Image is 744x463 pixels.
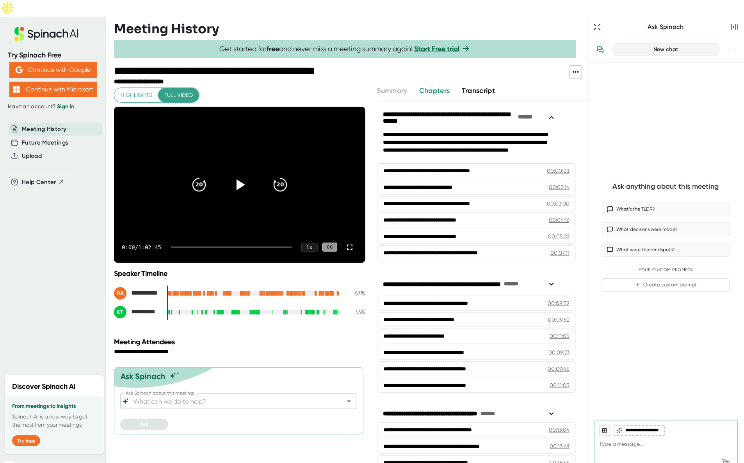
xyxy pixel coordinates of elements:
[12,381,76,392] h2: Discover Spinach AI
[462,86,495,96] button: Transcript
[158,88,199,102] button: Full video
[377,86,408,96] button: Summary
[415,45,460,53] a: Start Free trial
[12,403,96,409] h3: From meetings to insights
[548,349,570,356] div: 00:09:23
[550,249,570,257] div: 00:07:11
[377,86,408,95] span: Summary
[114,269,365,278] div: Speaker Timeline
[57,103,74,110] a: Sign in
[592,21,603,32] button: Expand to Ask Spinach page
[602,243,730,257] button: What were the blindspots?
[120,419,168,430] button: Ask
[22,125,66,134] button: Meeting History
[164,90,193,100] span: Full video
[301,243,318,252] div: 1 x
[547,200,570,207] div: 00:03:00
[603,23,729,31] div: Ask Spinach
[121,90,152,100] span: Highlights
[121,372,166,381] div: Ask Spinach
[267,45,279,53] b: free
[322,243,337,252] div: CC
[593,42,608,57] button: View conversation history
[462,86,495,95] span: Transcript
[12,413,96,429] p: Spinach AI is a new way to get the most from your meetings
[729,21,740,32] button: Close conversation sidebar
[114,338,367,346] div: Meeting Attendees
[22,152,42,161] button: Upload
[550,442,570,450] div: 00:13:49
[344,396,354,407] button: Open
[549,216,570,224] div: 00:04:16
[220,45,471,54] span: Get started for and never miss a meeting summary again!
[114,287,126,300] div: RA
[548,232,570,240] div: 00:05:22
[114,88,158,102] button: Highlights
[548,365,570,373] div: 00:09:45
[9,82,97,97] button: Continue with Microsoft
[419,86,450,96] button: Chapters
[548,299,570,307] div: 00:08:52
[602,278,730,292] button: Create custom prompt
[9,62,97,78] button: Continue with Google
[346,290,365,297] div: 67 %
[8,103,98,110] div: Have an account?
[22,178,64,187] button: Help Center
[613,182,719,191] div: Ask anything about this meeting
[602,267,730,273] div: Your Custom Prompts
[114,21,219,36] h3: Meeting History
[618,46,714,53] div: New chat
[419,86,450,95] span: Chapters
[122,244,161,250] div: 0:00 / 1:02:45
[114,287,161,300] div: Rami Ayasso
[22,178,56,187] span: Help Center
[132,396,332,407] input: What can we do to help?
[140,421,149,428] span: Ask
[16,66,23,73] img: Aehbyd4JwY73AAAAAElFTkSuQmCC
[602,202,730,216] button: What’s the TLDR?
[12,435,40,446] button: Try free
[550,381,570,389] div: 00:11:05
[548,316,570,324] div: 00:09:52
[346,308,365,316] div: 33 %
[602,222,730,236] button: What decisions were made?
[114,306,161,318] div: Kem Taylor
[114,306,126,318] div: KT
[8,51,98,60] div: Try Spinach Free
[550,332,570,340] div: 00:11:05
[549,183,570,191] div: 00:02:14
[547,167,570,175] div: 00:00:03
[549,426,570,434] div: 00:13:04
[22,138,68,147] button: Future Meetings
